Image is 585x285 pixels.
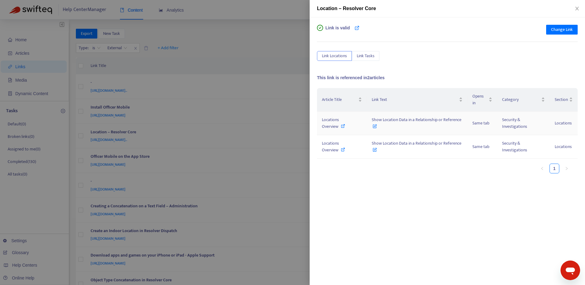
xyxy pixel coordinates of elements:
[555,96,568,103] span: Section
[555,120,572,127] span: Locations
[502,96,540,103] span: Category
[372,96,458,103] span: Link Text
[550,88,578,112] th: Section
[372,116,461,130] span: Show Location Data in a Relationship or Reference
[546,25,578,35] button: Change Link
[550,164,559,173] a: 1
[555,143,572,150] span: Locations
[561,261,580,280] iframe: Button to launch messaging window
[372,140,461,154] span: Show Location Data in a Relationship or Reference
[502,116,527,130] span: Security & Investigations
[575,6,579,11] span: close
[352,51,379,61] button: Link Tasks
[562,164,572,173] li: Next Page
[537,164,547,173] li: Previous Page
[468,88,497,112] th: Opens in
[317,6,376,11] span: Location – Resolver Core
[322,96,357,103] span: Article Title
[322,140,339,154] span: Locations Overview
[326,25,350,37] span: Link is valid
[317,88,367,112] th: Article Title
[357,53,374,59] span: Link Tasks
[472,143,490,150] span: Same tab
[537,164,547,173] button: left
[317,25,323,31] span: check-circle
[502,140,527,154] span: Security & Investigations
[565,167,568,170] span: right
[472,93,487,106] span: Opens in
[367,88,468,112] th: Link Text
[551,26,573,33] span: Change Link
[317,75,385,80] span: This link is referenced in 2 articles
[322,116,339,130] span: Locations Overview
[322,53,347,59] span: Link Locations
[540,167,544,170] span: left
[472,120,490,127] span: Same tab
[497,88,550,112] th: Category
[562,164,572,173] button: right
[550,164,559,173] li: 1
[317,51,352,61] button: Link Locations
[573,6,581,12] button: Close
